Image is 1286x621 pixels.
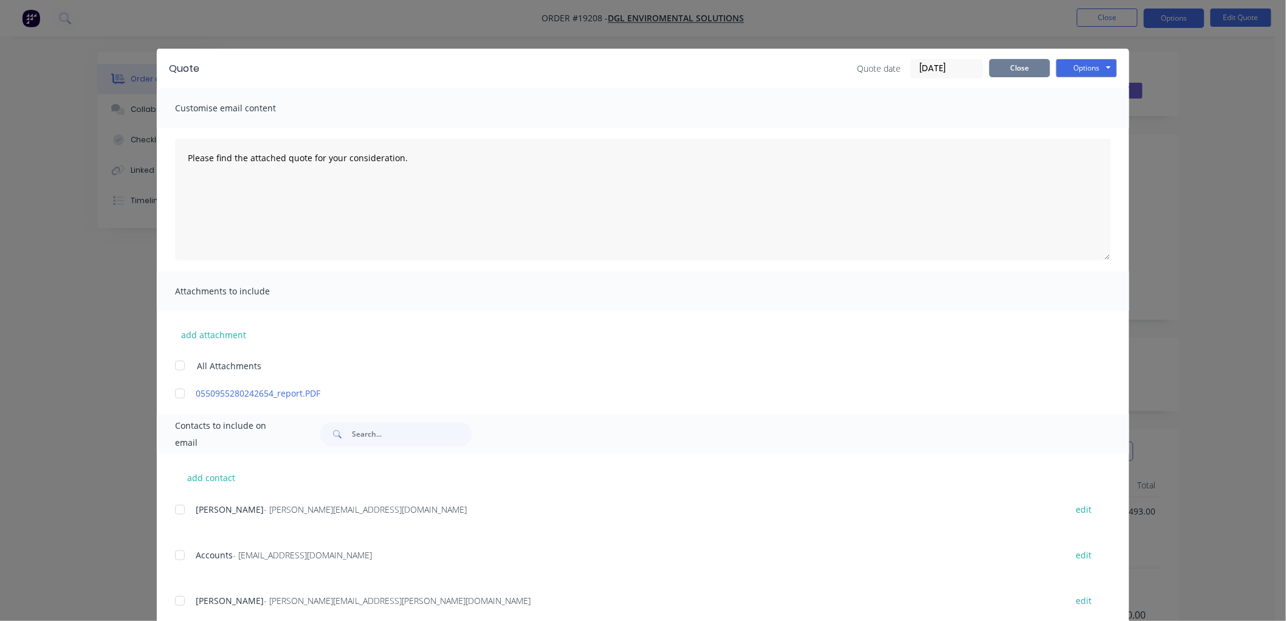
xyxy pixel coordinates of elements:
[196,549,233,561] span: Accounts
[175,100,309,117] span: Customise email content
[196,504,264,515] span: [PERSON_NAME]
[352,422,472,446] input: Search...
[175,417,290,451] span: Contacts to include on email
[1056,59,1117,77] button: Options
[1069,501,1099,518] button: edit
[196,387,1054,400] a: 0550955280242654_report.PDF
[264,595,531,606] span: - [PERSON_NAME][EMAIL_ADDRESS][PERSON_NAME][DOMAIN_NAME]
[169,61,199,76] div: Quote
[175,468,248,487] button: add contact
[857,62,901,75] span: Quote date
[989,59,1050,77] button: Close
[175,139,1111,260] textarea: Please find the attached quote for your consideration.
[1069,592,1099,609] button: edit
[264,504,467,515] span: - [PERSON_NAME][EMAIL_ADDRESS][DOMAIN_NAME]
[175,325,252,344] button: add attachment
[175,283,309,300] span: Attachments to include
[197,359,261,372] span: All Attachments
[196,595,264,606] span: [PERSON_NAME]
[1069,547,1099,563] button: edit
[233,549,372,561] span: - [EMAIL_ADDRESS][DOMAIN_NAME]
